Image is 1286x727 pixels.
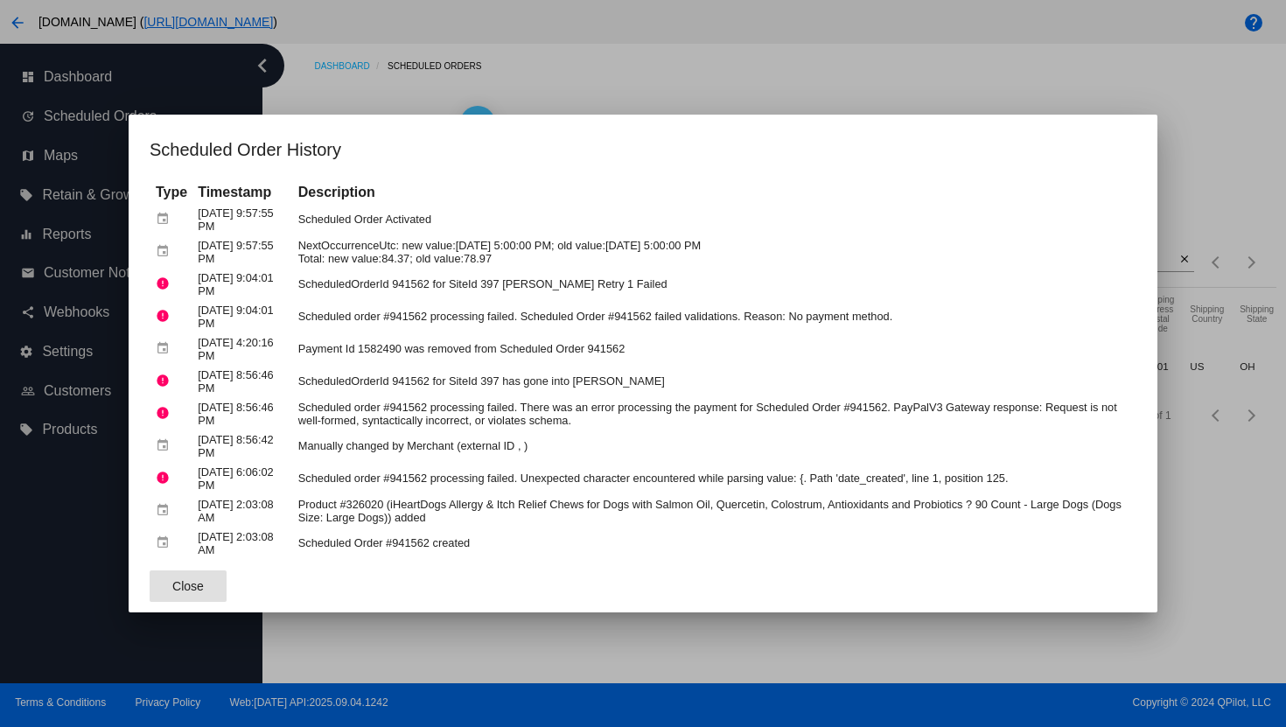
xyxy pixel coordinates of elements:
[156,303,177,330] mat-icon: error
[193,430,292,461] td: [DATE] 8:56:42 PM
[294,236,1135,267] td: NextOccurrenceUtc: new value:[DATE] 5:00:00 PM; old value:[DATE] 5:00:00 PM Total: new value:84.3...
[294,463,1135,493] td: Scheduled order #941562 processing failed. Unexpected character encountered while parsing value: ...
[294,269,1135,299] td: ScheduledOrderId 941562 for SiteId 397 [PERSON_NAME] Retry 1 Failed
[156,367,177,395] mat-icon: error
[156,400,177,427] mat-icon: error
[294,430,1135,461] td: Manually changed by Merchant (external ID , )
[193,528,292,558] td: [DATE] 2:03:08 AM
[193,301,292,332] td: [DATE] 9:04:01 PM
[193,495,292,526] td: [DATE] 2:03:08 AM
[193,183,292,202] th: Timestamp
[193,236,292,267] td: [DATE] 9:57:55 PM
[172,579,204,593] span: Close
[193,204,292,234] td: [DATE] 9:57:55 PM
[156,432,177,459] mat-icon: event
[294,495,1135,526] td: Product #326020 (iHeartDogs Allergy & Itch Relief Chews for Dogs with Salmon Oil, Quercetin, Colo...
[156,206,177,233] mat-icon: event
[193,366,292,396] td: [DATE] 8:56:46 PM
[294,204,1135,234] td: Scheduled Order Activated
[150,136,1136,164] h1: Scheduled Order History
[193,333,292,364] td: [DATE] 4:20:16 PM
[151,183,192,202] th: Type
[294,301,1135,332] td: Scheduled order #941562 processing failed. Scheduled Order #941562 failed validations. Reason: No...
[156,497,177,524] mat-icon: event
[193,269,292,299] td: [DATE] 9:04:01 PM
[294,528,1135,558] td: Scheduled Order #941562 created
[156,529,177,556] mat-icon: event
[150,570,227,602] button: Close dialog
[156,238,177,265] mat-icon: event
[294,333,1135,364] td: Payment Id 1582490 was removed from Scheduled Order 941562
[193,463,292,493] td: [DATE] 6:06:02 PM
[156,335,177,362] mat-icon: event
[294,366,1135,396] td: ScheduledOrderId 941562 for SiteId 397 has gone into [PERSON_NAME]
[294,398,1135,429] td: Scheduled order #941562 processing failed. There was an error processing the payment for Schedule...
[294,183,1135,202] th: Description
[193,398,292,429] td: [DATE] 8:56:46 PM
[156,270,177,297] mat-icon: error
[156,465,177,492] mat-icon: error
